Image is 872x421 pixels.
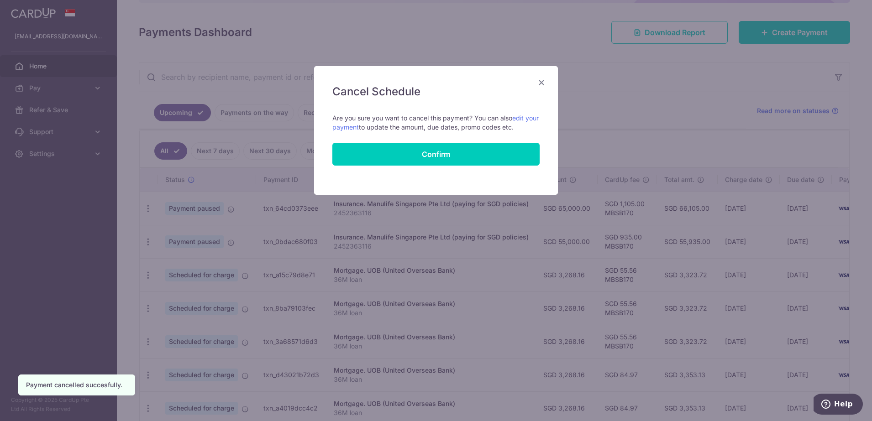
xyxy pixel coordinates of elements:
p: Are you sure you want to cancel this payment? You can also to update the amount, due dates, promo... [332,114,540,132]
div: Payment cancelled succesfully. [26,380,127,390]
button: Confirm [332,143,540,166]
h5: Cancel Schedule [332,84,540,99]
button: Close [536,77,547,88]
iframe: Opens a widget where you can find more information [814,394,863,416]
